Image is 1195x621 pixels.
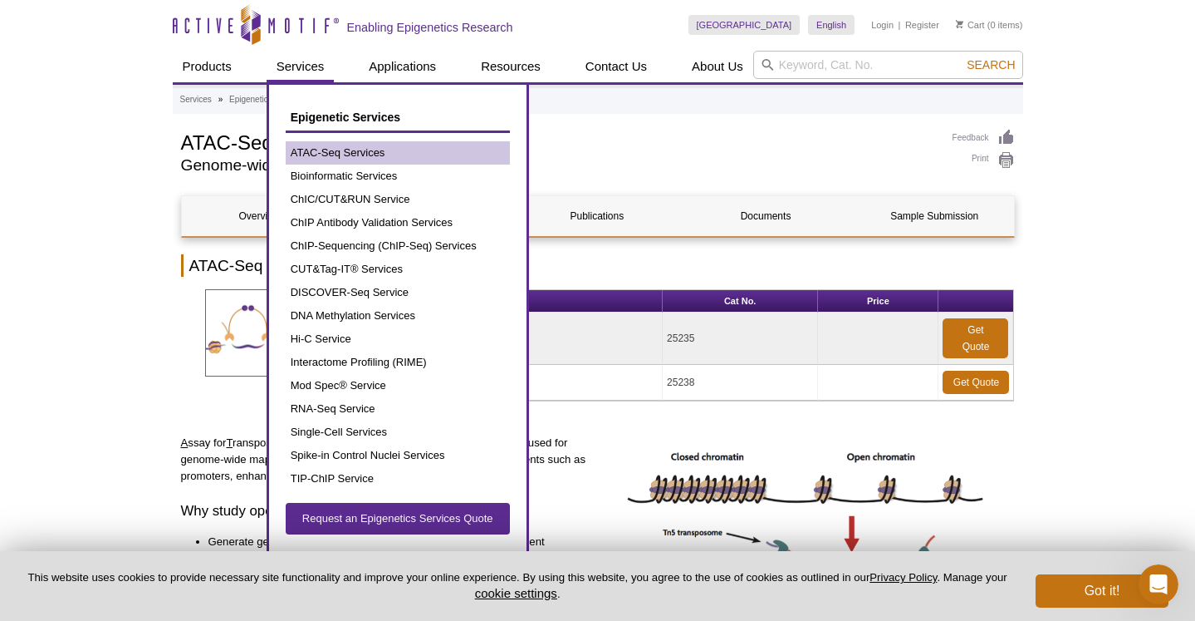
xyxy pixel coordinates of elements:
[181,435,592,485] p: ssay for ransposase ccessible hromatin Sequencing (ATAC-Seq) is used for genome-wide mapping of o...
[181,129,936,154] h1: ATAC-Seq Service
[218,95,223,104] li: »
[286,397,510,421] a: RNA-Seq Service
[286,281,510,304] a: DISCOVER-Seq Service
[205,289,292,377] img: ATAC-SeqServices
[682,51,753,82] a: About Us
[753,51,1023,79] input: Keyword, Cat. No.
[286,374,510,397] a: Mod Spec® Service
[286,444,510,467] a: Spike-in Control Nuclei Services
[943,318,1008,358] a: Get Quote
[181,158,936,173] h2: Genome-wide profiles of open chromatin
[181,254,1015,277] h2: ATAC-Seq Services Overview
[663,365,818,401] td: 25238
[286,328,510,351] a: Hi-C Service
[688,196,844,236] a: Documents
[27,570,1008,602] p: This website uses cookies to provide necessary site functionality and improve your online experie...
[471,51,551,82] a: Resources
[967,58,1015,71] span: Search
[956,19,985,31] a: Cart
[286,503,510,535] a: Request an Epigenetics Services Quote
[286,234,510,258] a: ChIP-Sequencing (ChIP-Seq) Services
[1036,574,1168,608] button: Got it!
[663,313,818,365] td: 25235
[1139,564,1178,604] iframe: Intercom live chat
[286,304,510,328] a: DNA Methylation Services
[208,534,575,567] li: Generate genome-wide open chromatin signatures in different patient populations
[359,51,446,82] a: Applications
[808,15,855,35] a: English
[286,258,510,281] a: CUT&Tag-IT® Services
[956,15,1023,35] li: (0 items)
[905,19,939,31] a: Register
[869,571,937,584] a: Privacy Policy
[180,92,212,107] a: Services
[226,436,233,449] u: T
[475,586,557,600] button: cookie settings
[229,92,302,107] a: Epigenetic Services
[347,20,513,35] h2: Enabling Epigenetics Research
[286,351,510,374] a: Interactome Profiling (RIME)
[286,141,510,165] a: ATAC-Seq Services
[181,436,189,449] u: A
[267,51,335,82] a: Services
[871,19,894,31] a: Login
[286,467,510,490] a: TIP-ChIP Service
[688,15,801,35] a: [GEOGRAPHIC_DATA]
[182,196,338,236] a: Overview
[818,290,938,313] th: Price
[181,501,592,521] h3: Why study open chromatin?
[286,211,510,234] a: ChIP Antibody Validation Services
[953,151,1015,170] a: Print
[899,15,901,35] li: |
[953,129,1015,147] a: Feedback
[286,101,510,133] a: Epigenetic Services
[291,111,400,124] span: Epigenetic Services
[173,51,242,82] a: Products
[575,51,657,82] a: Contact Us
[943,371,1009,394] a: Get Quote
[956,20,963,28] img: Your Cart
[519,196,675,236] a: Publications
[663,290,818,313] th: Cat No.
[962,57,1020,72] button: Search
[286,421,510,444] a: Single-Cell Services
[286,188,510,211] a: ChIC/CUT&RUN Service
[286,165,510,188] a: Bioinformatic Services
[856,196,1012,236] a: Sample Submission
